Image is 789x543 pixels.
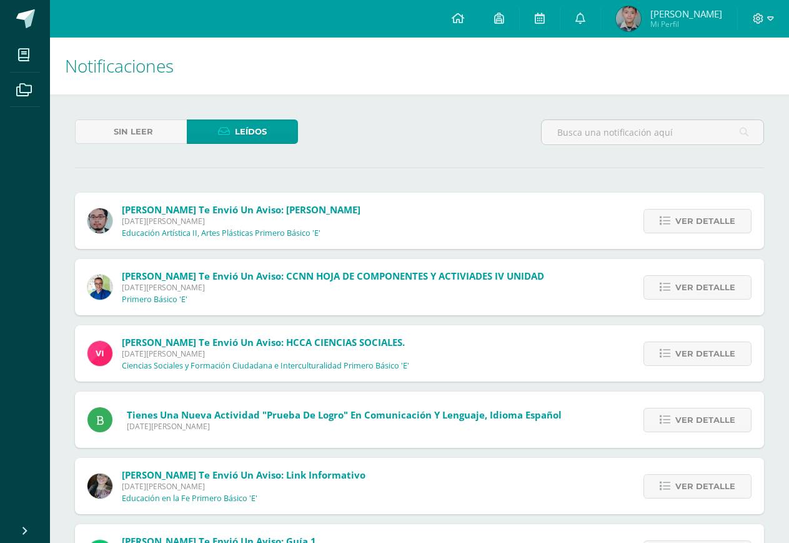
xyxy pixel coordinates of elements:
img: 8322e32a4062cfa8b237c59eedf4f548.png [87,474,112,499]
p: Educación Artística II, Artes Plásticas Primero Básico 'E' [122,228,320,238]
span: [PERSON_NAME] te envió un aviso: HCCA CIENCIAS SOCIALES. [122,336,405,348]
img: 692ded2a22070436d299c26f70cfa591.png [87,275,112,300]
span: [DATE][PERSON_NAME] [122,216,360,226]
input: Busca una notificación aquí [542,120,763,145]
span: Leídos [235,120,267,143]
span: [PERSON_NAME] te envió un aviso: CCNN HOJA DE COMPONENTES Y ACTIVIADES IV UNIDAD [122,270,544,282]
span: [PERSON_NAME] [650,8,722,20]
span: Sin leer [114,120,153,143]
span: Ver detalle [675,409,735,432]
span: Ver detalle [675,276,735,299]
span: Ver detalle [675,475,735,498]
span: [DATE][PERSON_NAME] [122,348,409,359]
p: Primero Básico 'E' [122,295,187,305]
span: Notificaciones [65,54,174,78]
p: Ciencias Sociales y Formación Ciudadana e Interculturalidad Primero Básico 'E' [122,361,409,371]
a: Leídos [187,119,299,144]
span: [PERSON_NAME] te envió un aviso: [PERSON_NAME] [122,203,360,216]
span: Ver detalle [675,210,735,233]
span: Ver detalle [675,342,735,365]
span: [DATE][PERSON_NAME] [122,282,544,293]
span: Tienes una nueva actividad "Prueba de logro" En Comunicación y Lenguaje, Idioma Español [127,409,562,421]
span: [PERSON_NAME] te envió un aviso: Link Informativo [122,469,365,481]
span: [DATE][PERSON_NAME] [127,421,562,432]
span: [DATE][PERSON_NAME] [122,481,365,492]
img: 202614e4573f8dc58c0c575afb629b9b.png [616,6,641,31]
img: bd6d0aa147d20350c4821b7c643124fa.png [87,341,112,366]
p: Educación en la Fe Primero Básico 'E' [122,494,257,504]
span: Mi Perfil [650,19,722,29]
a: Sin leer [75,119,187,144]
img: 5fac68162d5e1b6fbd390a6ac50e103d.png [87,208,112,233]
